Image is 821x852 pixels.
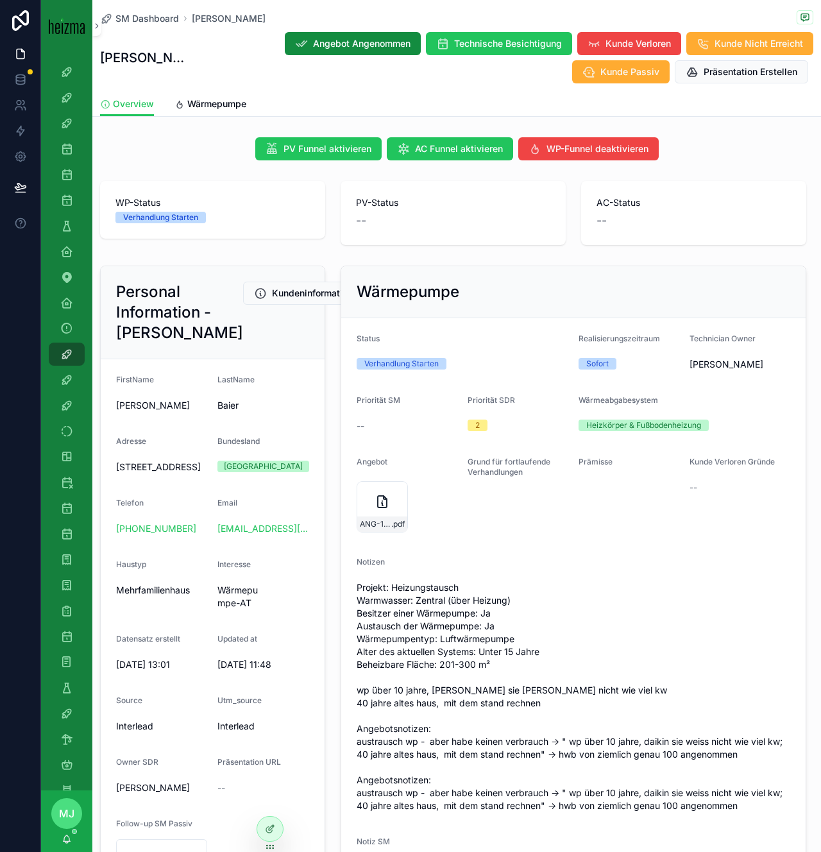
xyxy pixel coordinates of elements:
[116,634,180,643] span: Datensatz erstellt
[572,60,670,83] button: Kunde Passiv
[391,519,405,529] span: .pdf
[690,457,775,466] span: Kunde Verloren Gründe
[357,282,459,302] h2: Wärmepumpe
[116,819,192,828] span: Follow-up SM Passiv
[217,781,225,794] span: --
[686,32,813,55] button: Kunde Nicht Erreicht
[600,65,659,78] span: Kunde Passiv
[426,32,572,55] button: Technische Besichtigung
[217,436,260,446] span: Bundesland
[187,98,246,110] span: Wärmepumpe
[313,37,410,50] span: Angebot Angenommen
[272,287,412,300] span: Kundeninformationen Bearbeiten
[116,436,146,446] span: Adresse
[116,584,207,597] span: Mehrfamilienhaus
[49,17,85,34] img: App logo
[360,519,391,529] span: ANG-12804-Baier-2025-09-01
[357,557,385,567] span: Notizen
[468,457,550,477] span: Grund für fortlaufende Verhandlungen
[597,212,607,230] span: --
[586,358,609,370] div: Sofort
[356,196,550,209] span: PV-Status
[357,457,387,466] span: Angebot
[357,395,400,405] span: Priorität SM
[100,12,179,25] a: SM Dashboard
[217,634,257,643] span: Updated at
[605,37,671,50] span: Kunde Verloren
[59,806,74,821] span: MJ
[546,142,648,155] span: WP-Funnel deaktivieren
[217,399,309,412] span: Baier
[597,196,791,209] span: AC-Status
[468,395,515,405] span: Priorität SDR
[116,720,207,733] span: Interlead
[356,212,366,230] span: --
[284,142,371,155] span: PV Funnel aktivieren
[475,420,480,431] div: 2
[174,92,246,118] a: Wärmepumpe
[357,581,790,812] span: Projekt: Heizungstausch Warmwasser: Zentral (über Heizung) Besitzer einer Wärmepumpe: Ja Austausc...
[715,37,803,50] span: Kunde Nicht Erreicht
[690,334,756,343] span: Technician Owner
[579,457,613,466] span: Prämisse
[255,137,382,160] button: PV Funnel aktivieren
[41,51,92,790] div: scrollable content
[217,757,281,767] span: Präsentation URL
[113,98,154,110] span: Overview
[116,498,144,507] span: Telefon
[116,282,243,343] h2: Personal Information - [PERSON_NAME]
[217,658,309,671] span: [DATE] 11:48
[123,212,198,223] div: Verhandlung Starten
[217,584,258,609] span: Wärmepumpe-AT
[357,837,390,846] span: Notiz SM
[690,358,763,371] span: [PERSON_NAME]
[387,137,513,160] button: AC Funnel aktivieren
[116,658,207,671] span: [DATE] 13:01
[454,37,562,50] span: Technische Besichtigung
[116,522,196,535] a: [PHONE_NUMBER]
[357,334,380,343] span: Status
[115,12,179,25] span: SM Dashboard
[243,282,423,305] button: Kundeninformationen Bearbeiten
[357,420,364,432] span: --
[518,137,659,160] button: WP-Funnel deaktivieren
[116,781,190,794] span: [PERSON_NAME]
[577,32,681,55] button: Kunde Verloren
[116,375,154,384] span: FirstName
[217,375,255,384] span: LastName
[116,757,158,767] span: Owner SDR
[116,461,207,473] span: [STREET_ADDRESS]
[116,695,142,705] span: Source
[217,559,251,569] span: Interesse
[217,498,237,507] span: Email
[192,12,266,25] a: [PERSON_NAME]
[690,481,697,494] span: --
[224,461,303,472] div: [GEOGRAPHIC_DATA]
[217,695,262,705] span: Utm_source
[586,420,701,431] div: Heizkörper & Fußbodenheizung
[579,334,660,343] span: Realisierungszeitraum
[115,196,310,209] span: WP-Status
[217,720,309,733] span: Interlead
[579,395,658,405] span: Wärmeabgabesystem
[675,60,808,83] button: Präsentation Erstellen
[100,49,184,67] h1: [PERSON_NAME]
[415,142,503,155] span: AC Funnel aktivieren
[116,559,146,569] span: Haustyp
[364,358,439,370] div: Verhandlung Starten
[217,522,309,535] a: [EMAIL_ADDRESS][DOMAIN_NAME]
[704,65,797,78] span: Präsentation Erstellen
[116,399,207,412] span: [PERSON_NAME]
[285,32,421,55] button: Angebot Angenommen
[100,92,154,117] a: Overview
